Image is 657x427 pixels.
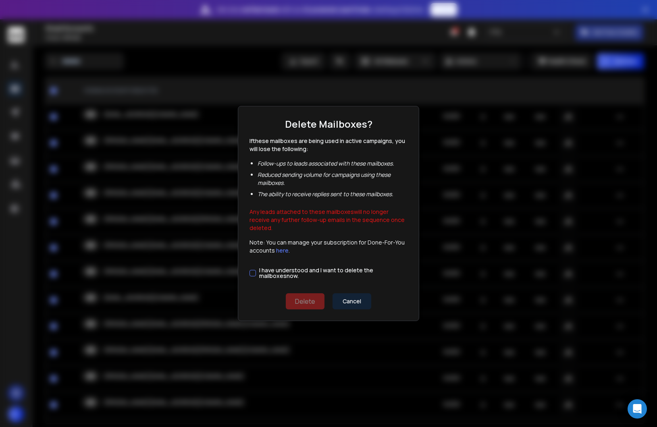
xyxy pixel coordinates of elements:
[258,171,408,187] li: Reduced sending volume for campaigns using these mailboxes .
[258,190,408,198] li: The ability to receive replies sent to these mailboxes .
[285,118,372,131] h1: Delete Mailboxes?
[249,205,408,232] p: Any leads attached to these mailboxes will no longer receive any further follow-up emails in the ...
[249,238,408,255] p: Note: You can manage your subscription for Done-For-You accounts .
[249,137,408,153] p: If these mailboxes are being used in active campaigns, you will lose the following:
[286,293,324,309] button: Delete
[276,247,289,255] a: here
[258,160,408,168] li: Follow-ups to leads associated with these mailboxes .
[628,399,647,419] div: Open Intercom Messenger
[333,293,371,309] button: Cancel
[259,267,408,279] label: I have understood and I want to delete the mailbox es now.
